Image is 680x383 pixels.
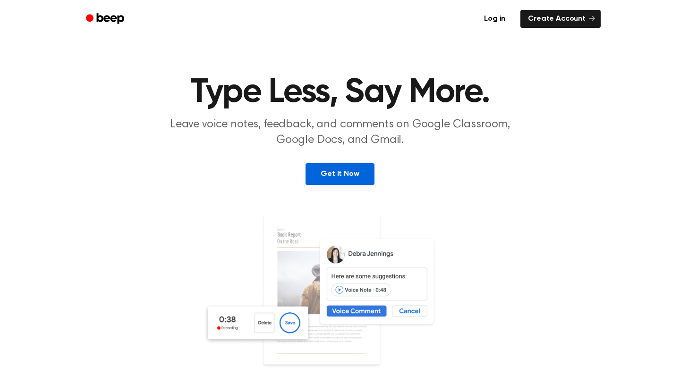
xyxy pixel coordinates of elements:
p: Leave voice notes, feedback, and comments on Google Classroom, Google Docs, and Gmail. [159,117,521,148]
h1: Type Less, Say More. [98,75,582,109]
a: Create Account [520,10,601,28]
a: Beep [79,10,133,28]
a: Log in [475,8,515,30]
a: Get It Now [306,163,374,185]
